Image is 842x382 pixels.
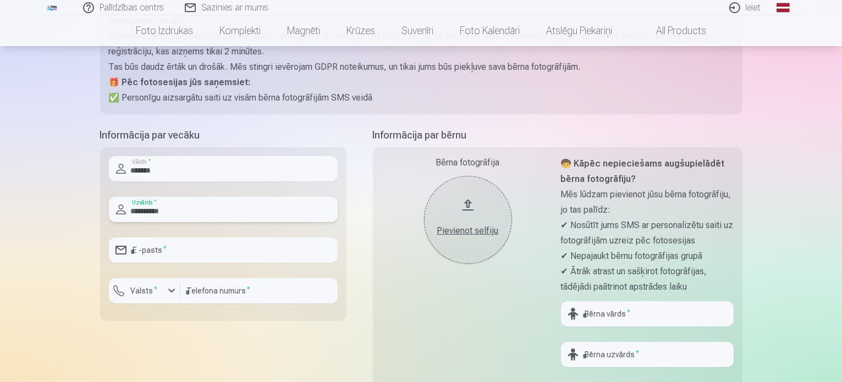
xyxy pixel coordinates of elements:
a: Atslēgu piekariņi [533,15,625,46]
p: ✔ Ātrāk atrast un sašķirot fotogrāfijas, tādējādi paātrinot apstrādes laiku [561,264,734,295]
div: Pievienot selfiju [435,224,501,237]
button: Pievienot selfiju [424,176,512,264]
a: All products [625,15,719,46]
strong: 🎁 Pēc fotosesijas jūs saņemsiet: [109,77,251,87]
h5: Informācija par bērnu [373,128,742,143]
p: Tas būs daudz ērtāk un drošāk. Mēs stingri ievērojam GDPR noteikumus, un tikai jums būs piekļuve ... [109,59,734,75]
p: ✔ Nepajaukt bērnu fotogrāfijas grupā [561,248,734,264]
a: Komplekti [206,15,274,46]
label: Valsts [126,285,162,296]
p: ✔ Nosūtīt jums SMS ar personalizētu saiti uz fotogrāfijām uzreiz pēc fotosesijas [561,218,734,248]
strong: 🧒 Kāpēc nepieciešams augšupielādēt bērna fotogrāfiju? [561,158,725,184]
img: /fa1 [46,4,58,11]
a: Suvenīri [388,15,447,46]
a: Krūzes [333,15,388,46]
a: Foto izdrukas [123,15,206,46]
button: Valsts* [109,278,180,303]
p: Mēs lūdzam pievienot jūsu bērna fotogrāfiju, jo tas palīdz: [561,187,734,218]
h5: Informācija par vecāku [100,128,346,143]
p: ✅ Personīgu aizsargātu saiti uz visām bērna fotogrāfijām SMS veidā [109,90,734,106]
a: Foto kalendāri [447,15,533,46]
a: Magnēti [274,15,333,46]
div: Bērna fotogrāfija [382,156,554,169]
